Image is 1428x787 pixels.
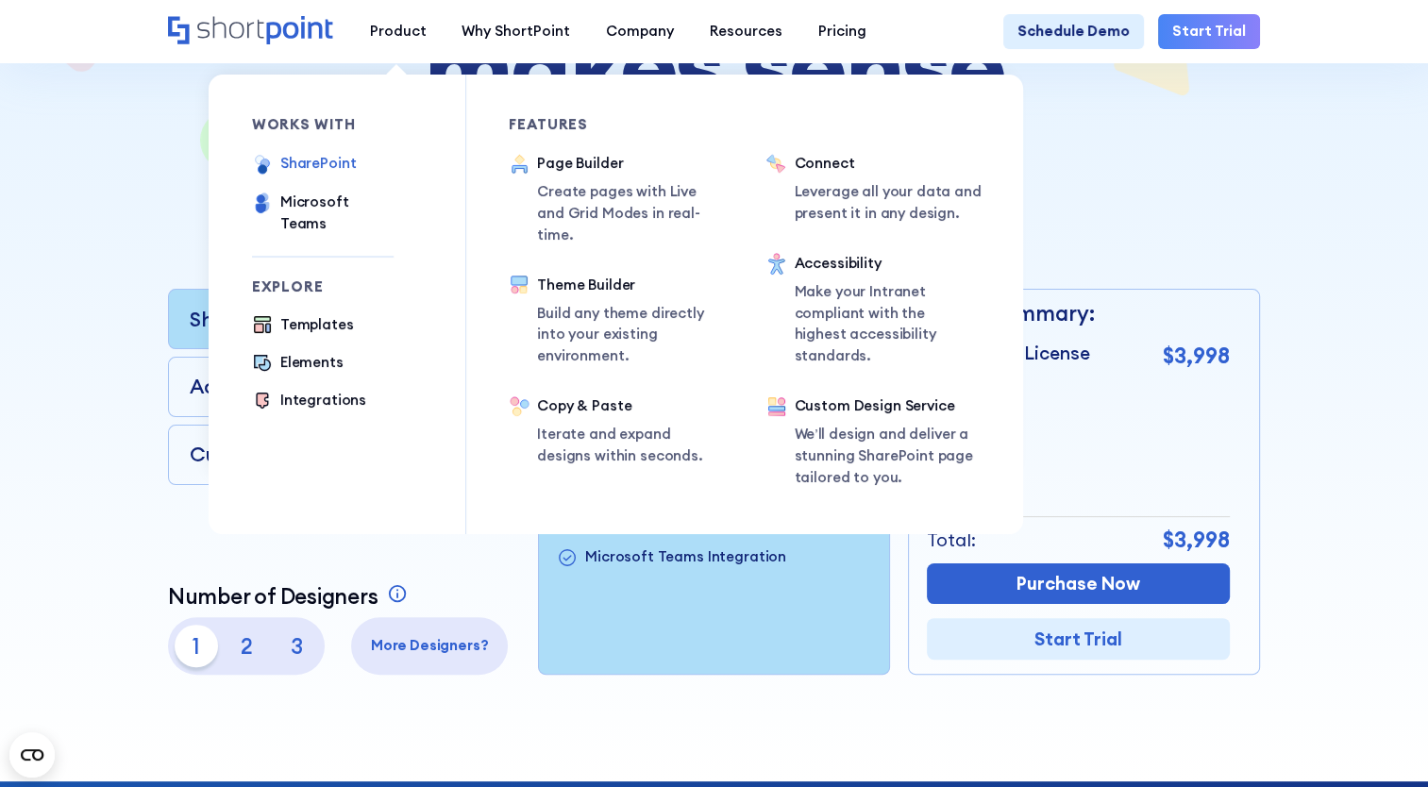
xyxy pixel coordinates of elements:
[280,192,394,234] div: Microsoft Teams
[252,117,394,131] div: works with
[509,395,723,467] a: Copy & PasteIterate and expand designs within seconds.
[585,546,786,570] p: Microsoft Teams Integration
[280,314,354,336] div: Templates
[818,21,866,42] div: Pricing
[795,281,981,367] p: Make your Intranet compliant with the highest accessibility standards.
[927,618,1230,659] a: Start Trial
[168,583,412,609] a: Number of Designers
[252,314,354,338] a: Templates
[795,181,983,224] p: Leverage all your data and present it in any design.
[225,625,267,667] p: 2
[537,153,726,175] div: Page Builder
[509,117,723,131] div: Features
[252,352,344,376] a: Elements
[537,303,723,367] p: Build any theme directly into your existing environment.
[9,732,55,778] button: Open CMP widget
[190,442,414,467] p: Custom Design Service
[1158,14,1260,50] a: Start Trial
[280,153,357,175] div: SharePoint
[606,21,674,42] div: Company
[795,395,981,417] div: Custom Design Service
[175,625,217,667] p: 1
[1003,14,1144,50] a: Schedule Demo
[190,305,386,335] p: ShortPoint Package
[352,14,445,50] a: Product
[800,14,884,50] a: Pricing
[927,563,1230,604] a: Purchase Now
[765,153,983,225] a: ConnectLeverage all your data and present it in any design.
[444,14,588,50] a: Why ShortPoint
[1334,696,1428,787] iframe: Chat Widget
[927,297,1230,329] p: Order Summary:
[509,153,726,245] a: Page BuilderCreate pages with Live and Grid Modes in real-time.
[275,625,317,667] p: 3
[462,21,570,42] div: Why ShortPoint
[509,275,723,367] a: Theme BuilderBuild any theme directly into your existing environment.
[795,153,983,175] div: Connect
[1163,524,1230,556] p: $3,998
[252,279,394,293] div: Explore
[168,583,378,609] p: Number of Designers
[710,21,782,42] div: Resources
[252,153,357,177] a: SharePoint
[359,635,501,657] p: More Designers?
[280,390,366,411] div: Integrations
[795,424,981,488] p: We’ll design and deliver a stunning SharePoint page tailored to you.
[252,390,366,413] a: Integrations
[252,192,394,234] a: Microsoft Teams
[927,527,976,553] p: Total:
[537,181,726,245] p: Create pages with Live and Grid Modes in real-time.
[537,395,723,417] div: Copy & Paste
[280,352,344,374] div: Elements
[588,14,692,50] a: Company
[168,16,334,46] a: Home
[1163,340,1230,372] p: $3,998
[190,372,313,402] p: Accessibility
[537,424,723,466] p: Iterate and expand designs within seconds.
[795,253,981,275] div: Accessibility
[537,275,723,296] div: Theme Builder
[369,21,426,42] div: Product
[765,395,980,492] a: Custom Design ServiceWe’ll design and deliver a stunning SharePoint page tailored to you.
[692,14,800,50] a: Resources
[765,253,980,367] a: AccessibilityMake your Intranet compliant with the highest accessibility standards.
